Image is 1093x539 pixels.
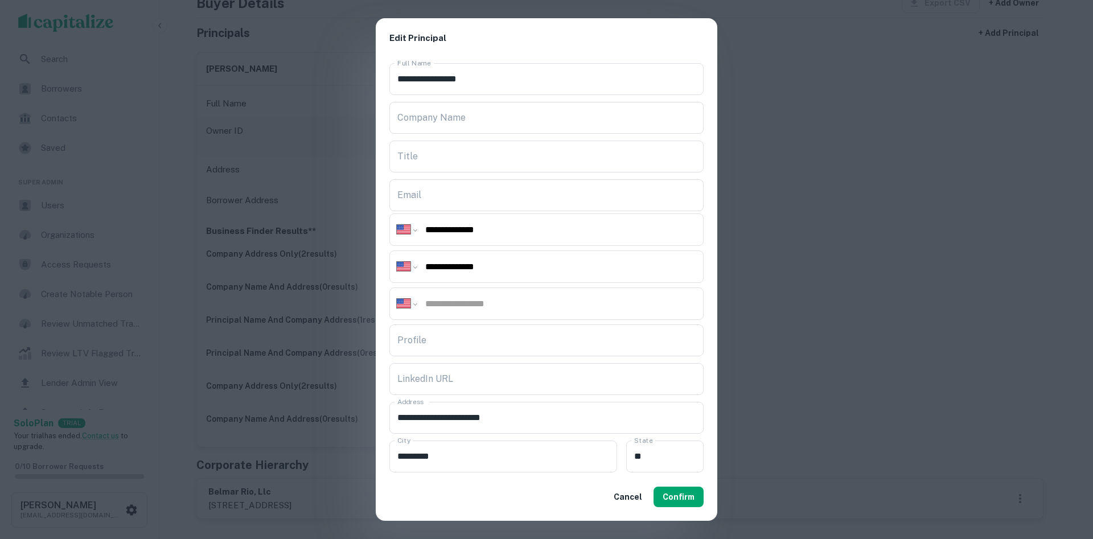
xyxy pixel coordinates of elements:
[654,487,704,507] button: Confirm
[1036,448,1093,503] iframe: Chat Widget
[609,487,647,507] button: Cancel
[376,18,717,59] h2: Edit Principal
[397,435,410,445] label: City
[397,58,431,68] label: Full Name
[634,435,652,445] label: State
[397,397,424,406] label: Address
